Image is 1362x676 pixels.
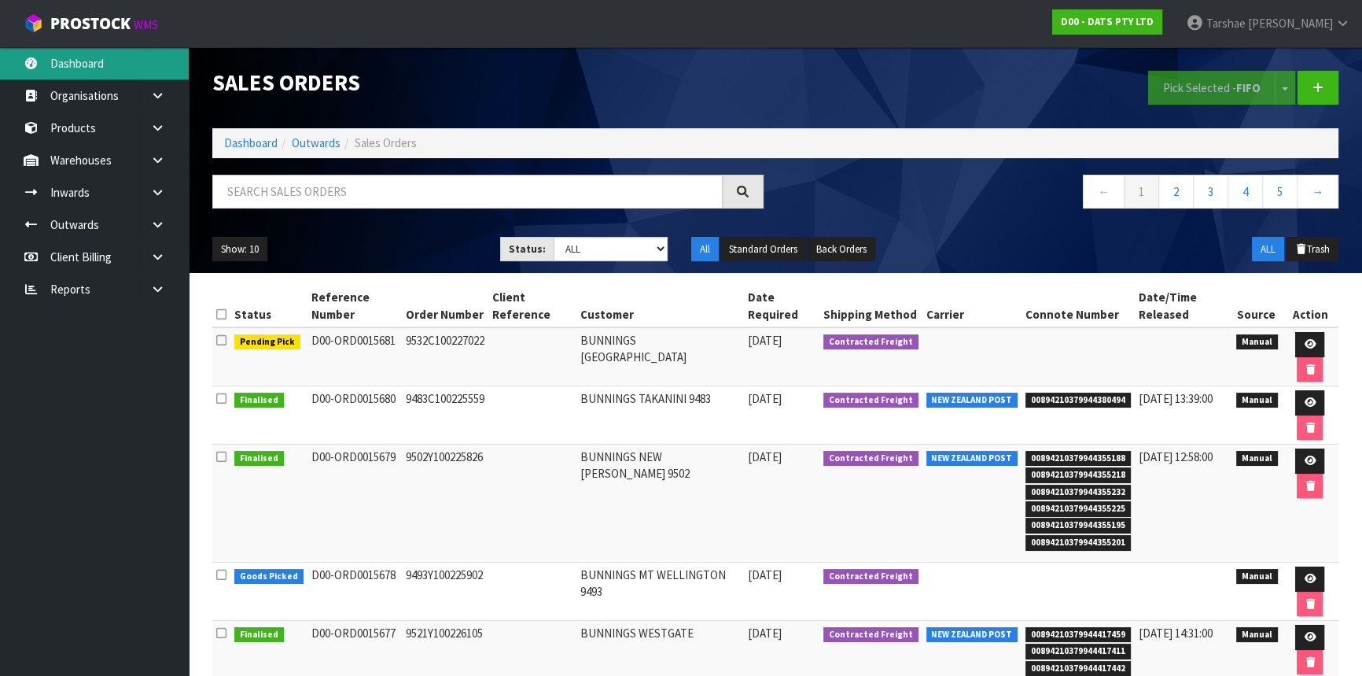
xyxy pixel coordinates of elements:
[1148,71,1275,105] button: Pick Selected -FIFO
[24,13,43,33] img: cube-alt.png
[747,391,781,406] span: [DATE]
[1232,285,1282,327] th: Source
[576,327,744,386] td: BUNNINGS [GEOGRAPHIC_DATA]
[576,445,744,563] td: BUNNINGS NEW [PERSON_NAME] 9502
[1025,467,1131,483] span: 00894210379944355218
[134,17,158,32] small: WMS
[823,334,918,350] span: Contracted Freight
[926,451,1018,467] span: NEW ZEALAND POST
[1236,627,1278,643] span: Manual
[1139,449,1213,464] span: [DATE] 12:58:00
[224,135,278,150] a: Dashboard
[926,393,1018,408] span: NEW ZEALAND POST
[1083,175,1125,209] a: ←
[823,569,918,585] span: Contracted Freight
[823,627,918,643] span: Contracted Freight
[926,627,1018,643] span: NEW ZEALAND POST
[1158,175,1194,209] a: 2
[1025,451,1131,467] span: 00894210379944355188
[1236,334,1278,350] span: Manual
[1139,391,1213,406] span: [DATE] 13:39:00
[823,451,918,467] span: Contracted Freight
[1061,15,1154,28] strong: D00 - DATS PTY LTD
[1236,569,1278,585] span: Manual
[747,567,781,582] span: [DATE]
[1025,501,1131,517] span: 00894210379944355225
[823,393,918,408] span: Contracted Freight
[402,285,488,327] th: Order Number
[1139,626,1213,641] span: [DATE] 14:31:00
[307,563,403,621] td: D00-ORD0015678
[1025,627,1131,643] span: 00894210379944417459
[819,285,922,327] th: Shipping Method
[212,71,764,95] h1: Sales Orders
[1282,285,1338,327] th: Action
[1052,9,1162,35] a: D00 - DATS PTY LTD
[1021,285,1135,327] th: Connote Number
[691,237,719,262] button: All
[1025,535,1131,551] span: 00894210379944355201
[576,563,744,621] td: BUNNINGS MT WELLINGTON 9493
[307,386,403,445] td: D00-ORD0015680
[402,563,488,621] td: 9493Y100225902
[1262,175,1298,209] a: 5
[1193,175,1228,209] a: 3
[720,237,806,262] button: Standard Orders
[1297,175,1338,209] a: →
[212,175,723,209] input: Search sales orders
[1206,16,1246,31] span: Tarshae
[402,445,488,563] td: 9502Y100225826
[234,393,284,408] span: Finalised
[1025,393,1131,408] span: 00894210379944380494
[292,135,340,150] a: Outwards
[1248,16,1333,31] span: [PERSON_NAME]
[307,445,403,563] td: D00-ORD0015679
[1286,237,1338,262] button: Trash
[1124,175,1159,209] a: 1
[808,237,875,262] button: Back Orders
[234,334,300,350] span: Pending Pick
[1236,80,1261,95] strong: FIFO
[1236,393,1278,408] span: Manual
[747,333,781,348] span: [DATE]
[50,13,131,34] span: ProStock
[307,327,403,386] td: D00-ORD0015681
[402,327,488,386] td: 9532C100227022
[576,386,744,445] td: BUNNINGS TAKANINI 9483
[922,285,1022,327] th: Carrier
[1135,285,1233,327] th: Date/Time Released
[1228,175,1263,209] a: 4
[576,285,744,327] th: Customer
[1025,644,1131,659] span: 00894210379944417411
[234,451,284,467] span: Finalised
[355,135,417,150] span: Sales Orders
[307,285,403,327] th: Reference Number
[1236,451,1278,467] span: Manual
[212,237,267,262] button: Show: 10
[1025,518,1131,534] span: 00894210379944355195
[509,242,546,256] strong: Status:
[747,626,781,641] span: [DATE]
[1025,485,1131,501] span: 00894210379944355232
[747,449,781,464] span: [DATE]
[234,569,304,585] span: Goods Picked
[488,285,576,327] th: Client Reference
[402,386,488,445] td: 9483C100225559
[1252,237,1284,262] button: ALL
[234,627,284,643] span: Finalised
[230,285,307,327] th: Status
[743,285,819,327] th: Date Required
[787,175,1338,213] nav: Page navigation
